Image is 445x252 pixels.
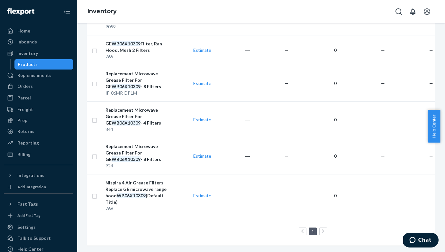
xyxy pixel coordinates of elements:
div: 765 [105,53,173,60]
span: — [381,47,385,53]
span: — [285,193,288,198]
div: Add Integration [17,184,46,190]
div: Prep [17,117,27,124]
a: Freight [4,104,73,115]
em: WB06X10309 [112,120,141,126]
div: Replacement Microwave Grease Filter For GE - 8 Filters [105,70,173,90]
a: Products [14,59,74,70]
div: Parcel [17,95,31,101]
td: ― [214,101,252,138]
div: Products [18,61,38,68]
em: WB06X10309 [112,156,141,162]
td: ― [214,174,252,217]
a: Estimate [193,193,211,198]
a: Estimate [193,80,211,86]
button: Integrations [4,170,73,181]
a: Reporting [4,138,73,148]
div: Replacement Microwave Grease Filter For GE - 8 Filters [105,143,173,163]
div: Settings [17,224,36,230]
div: 9059 [105,23,173,30]
td: 0 [291,35,339,65]
button: Open Search Box [392,5,405,18]
em: WB06X10309 [112,41,141,46]
div: Add Fast Tag [17,213,41,218]
a: Home [4,26,73,36]
td: 0 [291,65,339,101]
button: Help Center [428,110,440,143]
a: Orders [4,81,73,91]
div: 766 [105,205,173,212]
a: Replenishments [4,70,73,80]
div: 844 [105,126,173,133]
span: — [381,80,385,86]
a: Prep [4,115,73,126]
ol: breadcrumbs [82,2,122,21]
span: — [285,47,288,53]
div: IF-06MR-DP1M [105,90,173,96]
div: Billing [17,151,31,158]
a: Billing [4,149,73,160]
a: Returns [4,126,73,136]
span: — [381,153,385,159]
a: Parcel [4,93,73,103]
button: Close Navigation [60,5,73,18]
button: Talk to Support [4,233,73,243]
a: Estimate [193,153,211,159]
span: — [429,153,433,159]
td: ― [214,65,252,101]
td: ― [214,138,252,174]
button: Fast Tags [4,199,73,209]
div: Inbounds [17,39,37,45]
a: Estimate [193,117,211,122]
div: Talk to Support [17,235,51,241]
a: Inventory [4,48,73,59]
div: Returns [17,128,34,135]
a: Add Integration [4,183,73,191]
div: Freight [17,106,33,113]
span: — [285,153,288,159]
a: Settings [4,222,73,232]
em: WB06X10309 [117,193,146,198]
td: 0 [291,138,339,174]
em: WB06X10309 [112,84,141,89]
a: Estimate [193,47,211,53]
div: GE Filter, Ran Hood, Mesh 2 Filters [105,41,173,53]
div: Fast Tags [17,201,38,207]
td: 0 [291,101,339,138]
span: — [285,80,288,86]
td: ― [214,35,252,65]
button: Open account menu [421,5,433,18]
div: Orders [17,83,33,89]
button: Open notifications [406,5,419,18]
span: — [429,193,433,198]
div: Reporting [17,140,39,146]
a: Inventory [87,8,117,15]
span: — [285,117,288,122]
div: Home [17,28,30,34]
div: Replacement Microwave Grease Filter For GE - 4 Filters [105,107,173,126]
a: Add Fast Tag [4,212,73,219]
img: Flexport logo [7,8,34,15]
a: Page 1 is your current page [310,229,315,234]
span: — [429,47,433,53]
div: 924 [105,163,173,169]
div: Integrations [17,172,44,179]
div: Nispira 4 Air Grease Filters Replace GE microwave range hood (Default Title) [105,180,173,205]
td: 0 [291,174,339,217]
iframe: Opens a widget where you can chat to one of our agents [403,233,439,249]
div: Inventory [17,50,38,57]
div: Replenishments [17,72,51,79]
span: — [381,117,385,122]
span: — [381,193,385,198]
a: Inbounds [4,37,73,47]
span: — [429,80,433,86]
